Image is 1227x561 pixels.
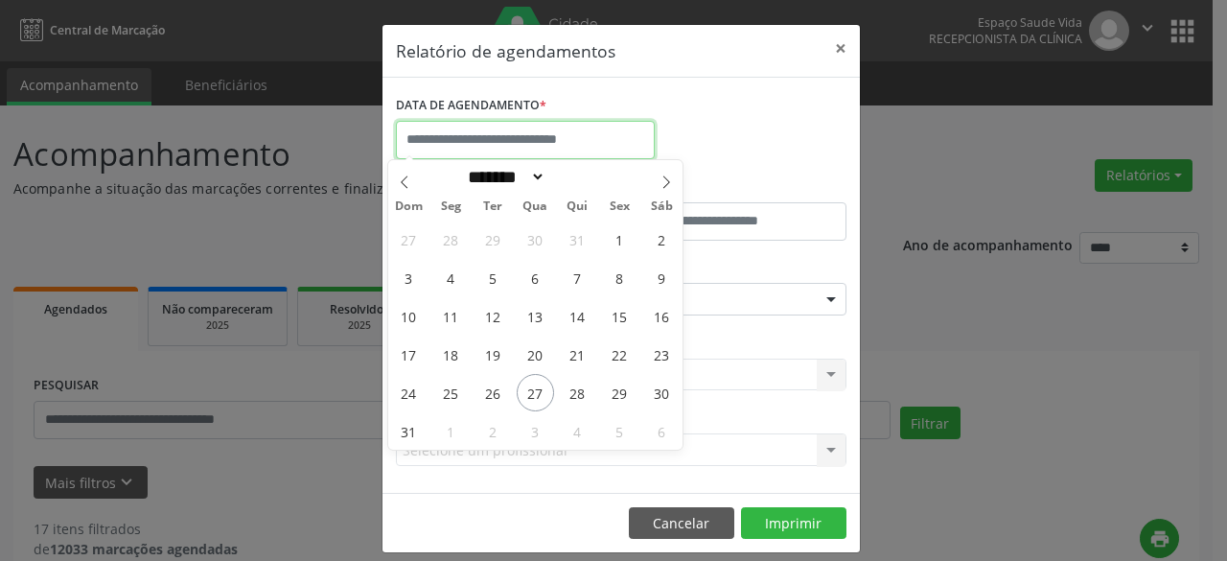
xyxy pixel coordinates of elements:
span: Agosto 22, 2025 [601,336,638,373]
span: Setembro 1, 2025 [432,412,470,450]
span: Agosto 14, 2025 [559,297,596,335]
h5: Relatório de agendamentos [396,38,615,63]
span: Agosto 6, 2025 [517,259,554,296]
span: Agosto 13, 2025 [517,297,554,335]
span: Julho 28, 2025 [432,221,470,258]
span: Agosto 1, 2025 [601,221,638,258]
span: Agosto 3, 2025 [390,259,428,296]
span: Agosto 20, 2025 [517,336,554,373]
span: Agosto 9, 2025 [643,259,681,296]
span: Setembro 5, 2025 [601,412,638,450]
input: Year [545,167,609,187]
span: Sex [598,200,640,213]
span: Agosto 2, 2025 [643,221,681,258]
span: Setembro 4, 2025 [559,412,596,450]
span: Agosto 29, 2025 [601,374,638,411]
span: Agosto 21, 2025 [559,336,596,373]
span: Sáb [640,200,683,213]
span: Agosto 23, 2025 [643,336,681,373]
span: Agosto 24, 2025 [390,374,428,411]
span: Seg [429,200,472,213]
span: Setembro 3, 2025 [517,412,554,450]
span: Agosto 10, 2025 [390,297,428,335]
span: Agosto 28, 2025 [559,374,596,411]
span: Agosto 7, 2025 [559,259,596,296]
span: Ter [472,200,514,213]
span: Agosto 5, 2025 [475,259,512,296]
span: Agosto 19, 2025 [475,336,512,373]
button: Imprimir [741,507,846,540]
span: Julho 29, 2025 [475,221,512,258]
span: Setembro 6, 2025 [643,412,681,450]
span: Setembro 2, 2025 [475,412,512,450]
span: Agosto 17, 2025 [390,336,428,373]
span: Julho 31, 2025 [559,221,596,258]
span: Qua [514,200,556,213]
select: Month [462,167,546,187]
span: Agosto 16, 2025 [643,297,681,335]
label: DATA DE AGENDAMENTO [396,91,546,121]
span: Qui [556,200,598,213]
span: Agosto 27, 2025 [517,374,554,411]
span: Agosto 4, 2025 [432,259,470,296]
span: Agosto 12, 2025 [475,297,512,335]
span: Agosto 31, 2025 [390,412,428,450]
span: Agosto 26, 2025 [475,374,512,411]
span: Agosto 8, 2025 [601,259,638,296]
span: Julho 30, 2025 [517,221,554,258]
button: Cancelar [629,507,734,540]
span: Agosto 15, 2025 [601,297,638,335]
span: Agosto 25, 2025 [432,374,470,411]
span: Agosto 11, 2025 [432,297,470,335]
label: ATÉ [626,173,846,202]
span: Agosto 30, 2025 [643,374,681,411]
span: Agosto 18, 2025 [432,336,470,373]
span: Dom [388,200,430,213]
button: Close [822,25,860,72]
span: Julho 27, 2025 [390,221,428,258]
